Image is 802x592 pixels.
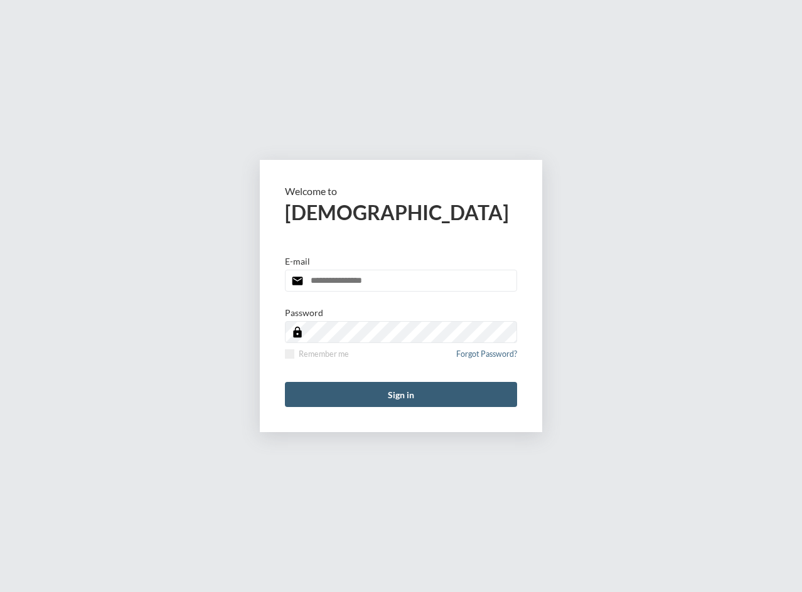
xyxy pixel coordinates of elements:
[285,256,310,267] p: E-mail
[285,382,517,407] button: Sign in
[456,349,517,366] a: Forgot Password?
[285,200,517,225] h2: [DEMOGRAPHIC_DATA]
[285,185,517,197] p: Welcome to
[285,349,349,359] label: Remember me
[285,307,323,318] p: Password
